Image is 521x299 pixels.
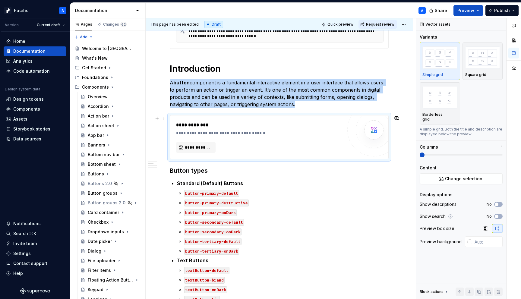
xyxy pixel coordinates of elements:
a: Design tokens [4,94,66,104]
div: Banners [88,142,105,148]
div: Dropdown inputs [88,229,124,235]
div: Design system data [5,87,40,92]
div: Invite team [13,241,37,247]
code: button-primary-default [184,190,239,197]
button: Contact support [4,259,66,268]
div: Keypad [88,287,103,293]
div: Search ⌘K [13,231,36,237]
a: Data sources [4,134,66,144]
button: Notifications [4,219,66,228]
a: Date picker [78,237,143,246]
a: File uploader [78,256,143,266]
a: Invite team [4,239,66,248]
a: Filter items [78,266,143,275]
div: Accordion [88,103,109,109]
div: Storybook stories [13,126,50,132]
button: placeholderSquare grid [463,42,503,80]
div: Block actions [420,288,449,296]
div: Changes [103,22,127,27]
a: Code automation [4,66,66,76]
button: PacificA [1,4,69,17]
div: Foundations [72,73,143,82]
div: Pacific [14,8,28,14]
div: Action sheet [88,123,114,129]
img: placeholder [465,46,500,68]
div: Dialog [88,248,101,254]
button: Add [72,33,95,41]
div: Content [420,165,437,171]
a: Overview [78,92,143,102]
div: Buttons [88,171,104,177]
div: Get Started [72,63,143,73]
div: Welcome to [GEOGRAPHIC_DATA] [82,46,132,52]
code: button-secondary-onDark [184,228,242,235]
div: App bar [88,132,104,138]
img: placeholder [422,46,457,68]
div: Documentation [75,8,132,14]
svg: Supernova Logo [20,288,50,294]
code: button-secondary-default [184,219,244,226]
div: Contact support [13,260,47,266]
div: Documentation [13,48,46,54]
div: Display options [420,192,453,198]
span: This page has been edited. [150,22,200,27]
span: Current draft [37,23,60,27]
a: Floating Action Button (FAB) [78,275,143,285]
input: Auto [472,236,503,247]
button: Change selection [420,173,503,184]
label: No [487,214,492,219]
div: Components [13,106,40,112]
a: App bar [78,131,143,140]
div: Buttons 2.0 [88,181,112,187]
div: Show descriptions [420,201,456,207]
div: Pages [75,22,92,27]
div: Date picker [88,238,112,244]
code: button-tertiary-onDark [184,248,239,255]
code: button-primary-destructive [184,200,249,206]
code: textButton-onDark [184,286,227,293]
div: Columns [420,144,438,150]
div: Button groups 2.0 [88,200,125,206]
span: 62 [120,22,127,27]
code: button primary-onDark [184,209,237,216]
div: Floating Action Button (FAB) [88,277,133,283]
span: Preview [457,8,474,14]
span: Quick preview [327,22,353,27]
a: Storybook stories [4,124,66,134]
button: placeholderSimple grid [420,42,460,80]
div: Preview background [420,239,462,245]
a: Action bar [78,111,143,121]
div: Assets [13,116,27,122]
code: textButton-default [184,267,229,274]
div: Variants [420,34,437,40]
button: Request review [358,20,397,29]
a: Home [4,36,66,46]
span: Request review [366,22,394,27]
a: Checkbox [78,217,143,227]
div: Foundations [82,74,108,80]
button: Current draft [34,21,68,29]
button: Help [4,269,66,278]
a: Button groups [78,188,143,198]
a: Dropdown inputs [78,227,143,237]
div: Bottom sheet [88,161,116,167]
div: Get Started [82,65,106,71]
a: Accordion [78,102,143,111]
div: Block actions [420,289,444,294]
span: Change selection [445,176,482,182]
a: What's New [72,53,143,63]
div: A simple grid. Both the title and description are displayed below the preview. [420,127,503,137]
button: Publish [485,5,519,16]
p: Borderless grid [422,112,450,122]
div: Filter items [88,267,111,273]
div: Data sources [13,136,41,142]
a: Card container [78,208,143,217]
div: Overview [88,94,108,100]
button: Share [426,5,451,16]
div: A [62,8,64,13]
div: What's New [82,55,108,61]
p: Square grid [465,72,486,77]
span: Publish [494,8,510,14]
a: Bottom nav bar [78,150,143,159]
